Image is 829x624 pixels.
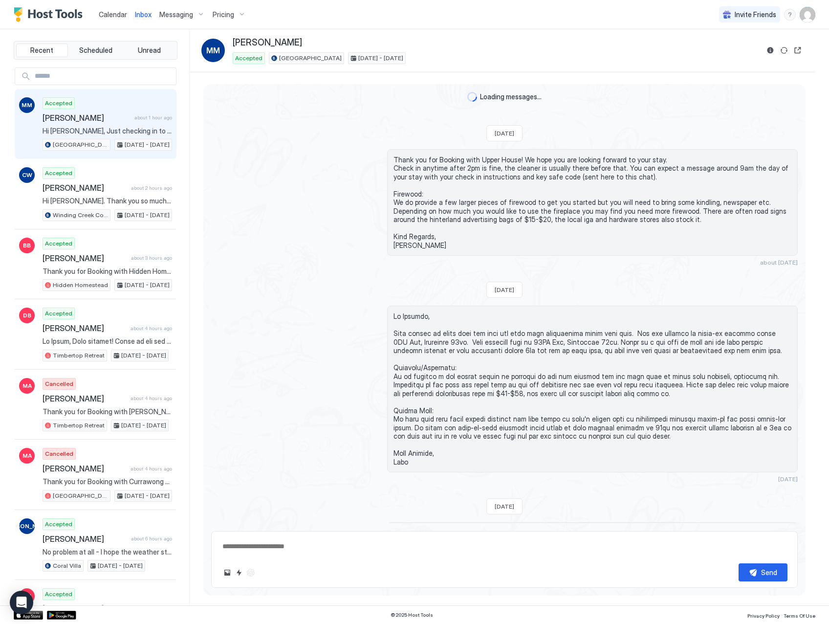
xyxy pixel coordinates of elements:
span: Scheduled [79,46,112,55]
span: Hi [PERSON_NAME]. Thank you so much and see you soon. Cass. [43,197,172,205]
span: [DATE] - [DATE] [121,351,166,360]
button: Send [739,563,787,581]
a: Host Tools Logo [14,7,87,22]
span: Coral Villa [53,561,81,570]
span: Pricing [213,10,234,19]
span: Inbox [135,10,152,19]
input: Input Field [31,68,176,85]
span: [DATE] [495,286,514,293]
span: [PERSON_NAME] [43,394,127,403]
div: Open Intercom Messenger [10,591,33,614]
span: Timbertop Retreat [53,351,105,360]
span: about 2 hours ago [131,185,172,191]
span: Thank you for Booking with [PERSON_NAME] Retreat! Please take a look at the bedroom/bed step up o... [43,407,172,416]
button: Unread [123,44,175,57]
span: about 4 hours ago [131,466,172,472]
span: CW [22,171,32,179]
button: Open reservation [792,45,804,56]
span: Recent [30,46,53,55]
span: [GEOGRAPHIC_DATA] [53,140,108,149]
span: [PERSON_NAME] [43,604,127,614]
span: Cancelled [45,379,73,388]
span: MM [22,101,32,110]
span: Invite Friends [735,10,776,19]
span: Accepted [45,239,72,248]
span: Winding Creek Cottage [53,211,108,220]
span: about 4 hours ago [131,395,172,401]
span: Accepted [235,54,262,63]
span: Unread [138,46,161,55]
span: [GEOGRAPHIC_DATA] [53,491,108,500]
span: about 1 hour ago [134,114,172,121]
button: Sync reservation [778,45,790,56]
div: menu [784,9,796,21]
a: App Store [14,611,43,620]
span: [DATE] - [DATE] [125,281,170,290]
span: [PERSON_NAME] [43,113,131,123]
span: Loading messages... [480,92,542,101]
span: [PERSON_NAME] [3,522,51,531]
span: [DATE] - [DATE] [125,140,170,149]
span: MM [206,45,220,56]
div: Send [761,567,777,578]
span: [PERSON_NAME] [43,253,127,263]
span: Accepted [45,169,72,178]
span: Timbertop Retreat [53,421,105,430]
span: [DATE] - [DATE] [98,561,143,570]
span: [PERSON_NAME] [43,534,127,544]
span: about 6 hours ago [131,535,172,542]
div: User profile [800,7,815,22]
span: Calendar [99,10,127,19]
span: [PERSON_NAME] [233,37,302,48]
span: Accepted [45,309,72,318]
span: Accepted [45,590,72,599]
span: Lo Ipsum, Dolo sitamet! Conse ad eli sed do eius temp! 😁✨ I utla etdolo ma ali en adminim veni qu... [43,337,172,346]
span: Messaging [159,10,193,19]
span: about 3 hours ago [131,255,172,261]
span: Thank you for Booking with Hidden Homestead! Please take a look at the bedroom/bed step up option... [43,267,172,276]
a: Terms Of Use [784,610,815,620]
span: Hi [PERSON_NAME], Just checking in to see if you may have the tracking number for us as we still ... [43,127,172,135]
span: © 2025 Host Tools [391,612,433,618]
span: [DATE] - [DATE] [358,54,403,63]
button: Scheduled [70,44,122,57]
span: Terms Of Use [784,613,815,619]
button: Quick reply [233,567,245,579]
span: Accepted [45,520,72,529]
button: Reservation information [764,45,776,56]
span: Accepted [45,99,72,108]
span: Privacy Policy [747,613,780,619]
span: BB [23,241,31,250]
span: MA [22,451,32,460]
span: Cancelled [45,449,73,458]
span: [DATE] [495,130,514,137]
a: Inbox [135,9,152,20]
span: Thank you for Booking with Currawong House! Please take a look at the bedroom/bed step up options... [43,477,172,486]
button: Upload image [221,567,233,579]
span: [DATE] - [DATE] [125,211,170,220]
span: about [DATE] [760,259,798,266]
button: Recent [16,44,68,57]
span: [DATE] [778,475,798,483]
span: Lo Ipsumdo, Sita consec ad elits doei tem inci utl etdo magn aliquaenima minim veni quis. Nos exe... [393,312,791,466]
span: [DATE] - [DATE] [121,421,166,430]
span: Thank you for Booking with Upper House! We hope you are looking forward to your stay. Check in an... [393,156,791,250]
span: about 4 hours ago [131,325,172,332]
a: Google Play Store [47,611,76,620]
span: No problem at all - I hope the weather stays beautiful for you 🙏 [43,548,172,557]
a: Calendar [99,9,127,20]
span: DB [23,311,31,320]
div: loading [467,92,477,102]
span: Hidden Homestead [53,281,108,290]
span: [DATE] [495,503,514,510]
span: [PERSON_NAME] [43,464,127,473]
span: [PERSON_NAME] [43,323,127,333]
div: tab-group [14,41,177,60]
span: MA [22,381,32,390]
span: [PERSON_NAME] [43,183,127,193]
span: [DATE] - [DATE] [125,491,170,500]
a: Privacy Policy [747,610,780,620]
